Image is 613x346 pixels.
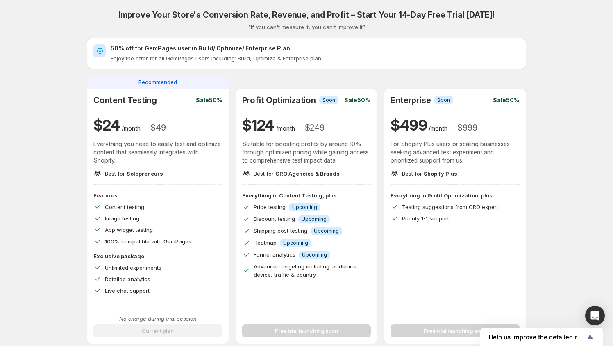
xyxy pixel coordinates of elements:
[488,333,585,341] span: Help us improve the detailed report for A/B campaigns
[402,215,449,222] span: Priority 1-1 support
[344,96,371,104] p: Sale 50%
[196,96,222,104] p: Sale 50%
[111,44,520,53] h2: 50% off for GemPages user in Build/ Optimize/ Enterprise Plan
[242,115,275,135] h1: $ 124
[105,170,163,178] p: Best for
[391,191,520,199] p: Everything in Profit Optimization, plus
[437,97,450,103] span: Soon
[402,170,457,178] p: Best for
[429,124,447,133] p: /month
[276,124,295,133] p: /month
[93,314,222,323] p: No charge during trial session
[122,124,141,133] p: /month
[105,287,150,294] span: Live chat support
[254,215,295,222] span: Discount testing
[105,204,144,210] span: Content testing
[242,140,371,165] p: Suitable for boosting profits by around 10% through optimized pricing while gaining access to com...
[93,252,222,260] p: Exclusive package:
[105,215,139,222] span: Image testing
[305,123,325,133] h3: $ 249
[292,204,317,211] span: Upcoming
[254,239,277,246] span: Heatmap
[424,170,457,177] span: Shopify Plus
[391,140,520,165] p: For Shopify Plus users or scaling businesses seeking advanced test experiment and prioritized sup...
[488,332,595,342] button: Show survey - Help us improve the detailed report for A/B campaigns
[402,204,498,210] span: Testing suggestions from CRO expert
[254,204,286,210] span: Price testing
[105,227,153,233] span: App widget testing
[93,95,157,105] h2: Content Testing
[254,170,340,178] p: Best for
[254,263,358,278] span: Advanced targeting including: audience, device, traffic & country
[138,78,177,86] span: Recommended
[105,264,161,271] span: Unlimited experiments
[322,97,335,103] span: Soon
[314,228,339,234] span: Upcoming
[111,54,520,62] p: Enjoy the offer for all GemPages users including: Build, Optimize & Enterprise plan
[242,191,371,199] p: Everything in Content Testing, plus
[391,115,427,135] h1: $ 499
[457,123,477,133] h3: $ 999
[302,252,327,258] span: Upcoming
[93,115,120,135] h1: $ 24
[283,240,308,246] span: Upcoming
[248,23,365,31] p: “If you can't measure it, you can't improve it”
[585,306,605,325] div: Open Intercom Messenger
[254,227,307,234] span: Shipping cost testing
[118,10,495,20] h2: Improve Your Store's Conversion Rate, Revenue, and Profit – Start Your 14-Day Free Trial [DATE]!
[93,140,222,165] p: Everything you need to easily test and optimize content that seamlessly integrates with Shopify.
[391,95,431,105] h2: Enterprise
[242,95,316,105] h2: Profit Optimization
[127,170,163,177] span: Solopreneurs
[302,216,327,222] span: Upcoming
[254,251,295,258] span: Funnel analytics
[150,123,166,133] h3: $ 49
[93,191,222,199] p: Features:
[275,170,340,177] span: CRO Agencies & Brands
[105,238,191,245] span: 100% compatible with GemPages
[105,276,150,282] span: Detailed analytics
[493,96,520,104] p: Sale 50%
